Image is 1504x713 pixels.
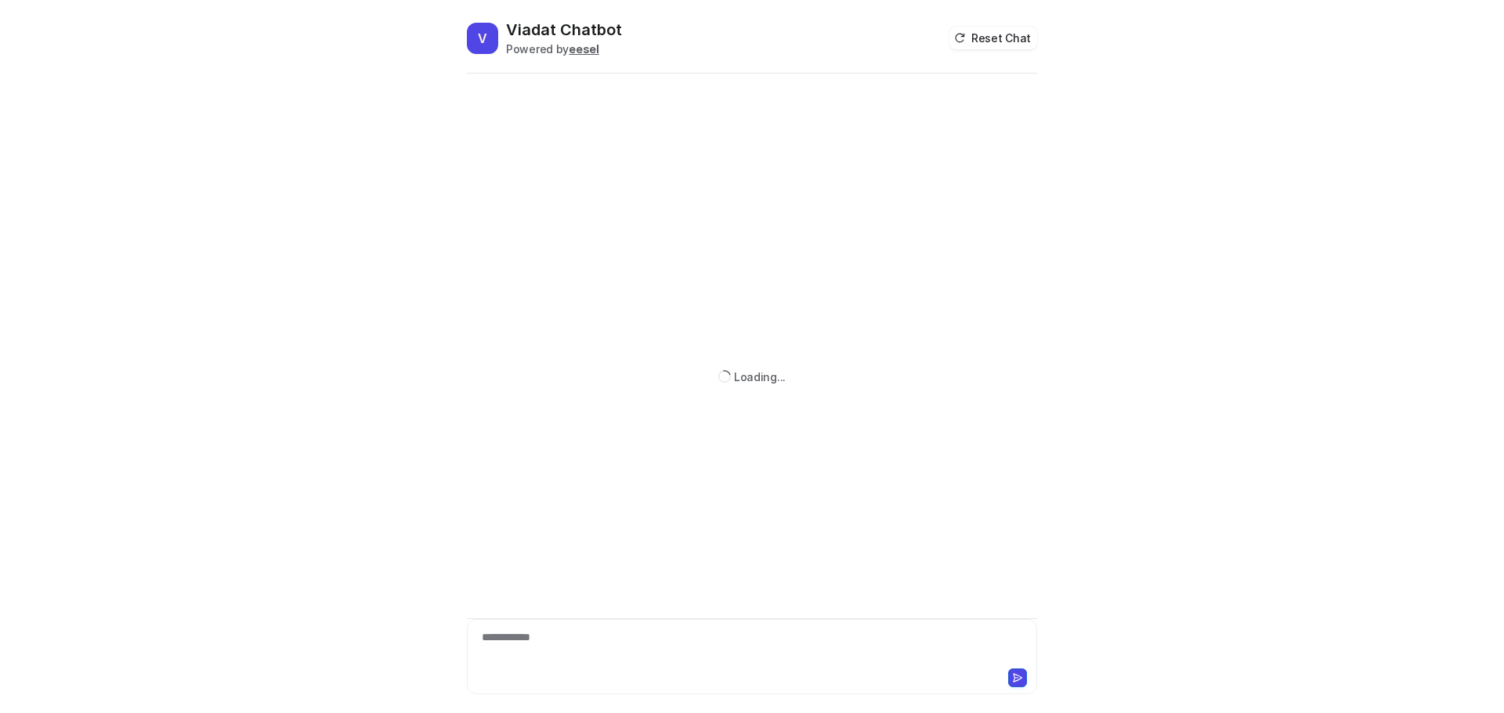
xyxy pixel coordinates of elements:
[506,41,622,57] div: Powered by
[467,23,498,54] span: V
[949,27,1037,49] button: Reset Chat
[569,42,599,56] b: eesel
[734,369,786,385] div: Loading...
[506,19,622,41] h2: Viadat Chatbot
